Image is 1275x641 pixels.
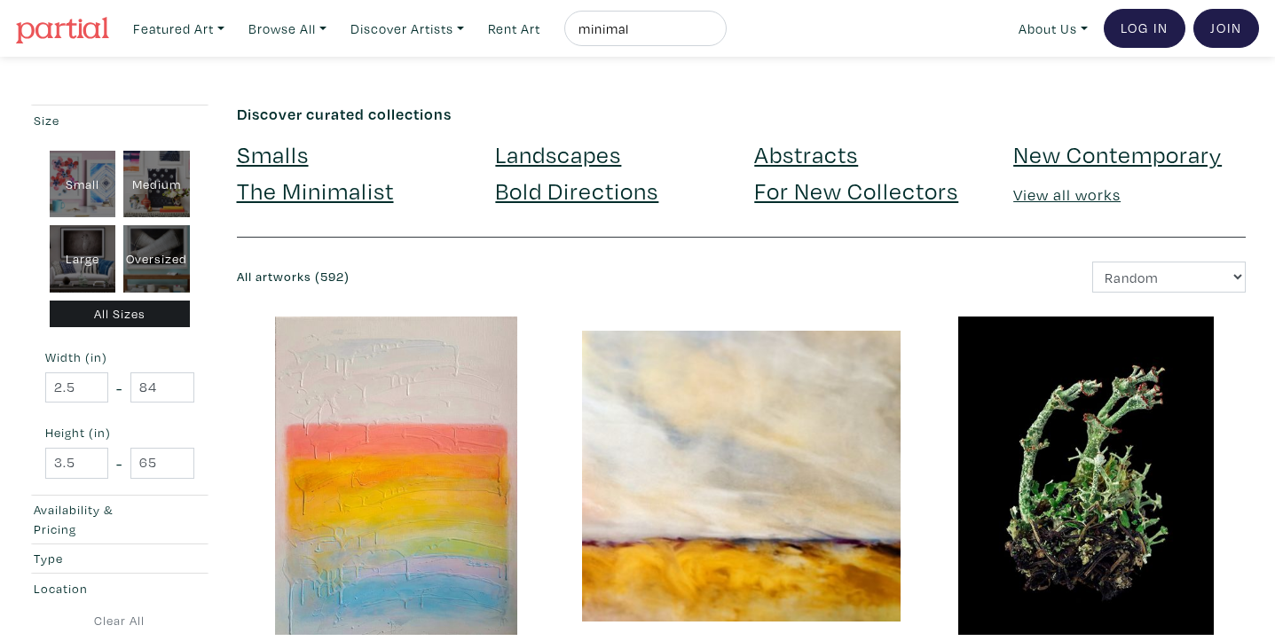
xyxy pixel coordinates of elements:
h6: All artworks (592) [237,270,728,285]
a: View all works [1013,184,1121,205]
a: Clear All [29,611,210,630]
div: Oversized [123,225,190,293]
div: Size [34,111,156,130]
a: Join [1193,9,1259,48]
small: Width (in) [45,351,194,363]
a: Rent Art [480,11,548,47]
a: The Minimalist [237,175,394,206]
div: Availability & Pricing [34,500,156,538]
a: Discover Artists [342,11,472,47]
button: Type [29,544,210,574]
div: Type [34,549,156,568]
div: Small [50,151,116,218]
div: Large [50,225,116,293]
div: Medium [123,151,190,218]
a: New Contemporary [1013,138,1222,169]
a: Smalls [237,138,309,169]
a: Log In [1104,9,1185,48]
button: Location [29,574,210,603]
div: All Sizes [50,301,191,328]
button: Size [29,106,210,135]
a: Landscapes [495,138,621,169]
span: - [116,451,122,475]
div: Location [34,579,156,598]
a: Bold Directions [495,175,658,206]
span: - [116,376,122,400]
a: About Us [1011,11,1096,47]
h6: Discover curated collections [237,105,1247,124]
small: Height (in) [45,426,194,439]
a: Abstracts [754,138,858,169]
a: For New Collectors [754,175,958,206]
button: Availability & Pricing [29,496,210,543]
a: Browse All [240,11,334,47]
a: Featured Art [125,11,232,47]
input: Search [577,18,710,40]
